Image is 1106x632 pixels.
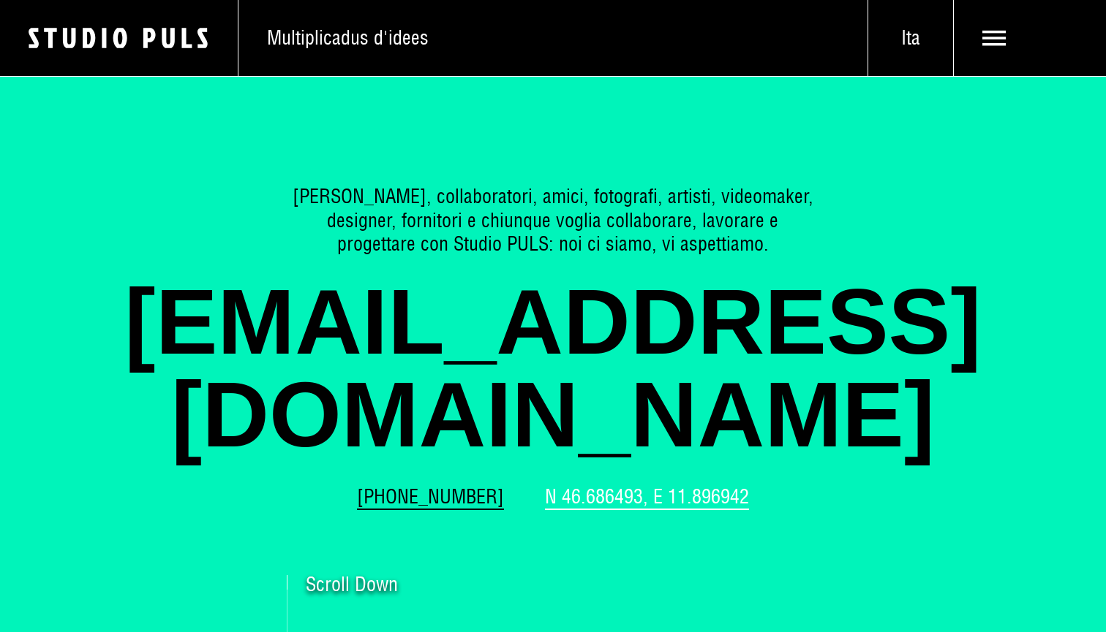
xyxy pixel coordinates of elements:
span: Ita [868,26,953,50]
a: [EMAIL_ADDRESS][DOMAIN_NAME] [89,275,1017,461]
span: Multiplicadus d'idees [267,26,429,50]
p: [PERSON_NAME], collaboratori, amici, fotografi, artisti, videomaker, designer, fornitori e chiunq... [291,185,814,256]
span: Scroll Down [306,575,398,594]
a: [PHONE_NUMBER] [357,485,504,509]
a: N 46.686493, E 11.896942 [545,485,749,509]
